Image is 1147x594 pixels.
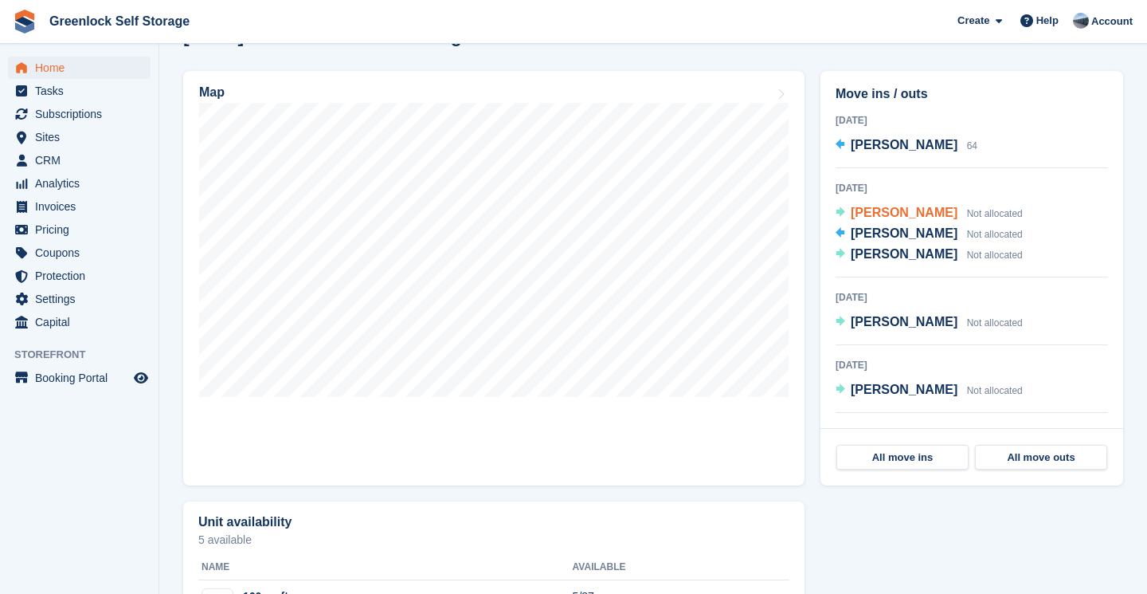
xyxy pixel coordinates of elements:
[8,149,151,171] a: menu
[836,380,1023,401] a: [PERSON_NAME] Not allocated
[836,181,1108,195] div: [DATE]
[35,367,131,389] span: Booking Portal
[8,172,151,195] a: menu
[967,208,1023,219] span: Not allocated
[198,515,292,529] h2: Unit availability
[851,138,957,151] span: [PERSON_NAME]
[35,218,131,241] span: Pricing
[8,242,151,264] a: menu
[43,8,196,34] a: Greenlock Self Storage
[836,113,1108,128] div: [DATE]
[8,80,151,102] a: menu
[35,80,131,102] span: Tasks
[35,103,131,125] span: Subscriptions
[35,311,131,333] span: Capital
[836,136,977,156] a: [PERSON_NAME] 64
[836,313,1023,333] a: [PERSON_NAME] Not allocated
[1091,14,1133,30] span: Account
[573,555,707,580] th: Available
[8,288,151,310] a: menu
[35,126,131,148] span: Sites
[836,224,1023,245] a: [PERSON_NAME] Not allocated
[957,13,989,29] span: Create
[199,85,225,100] h2: Map
[851,206,957,219] span: [PERSON_NAME]
[967,317,1023,328] span: Not allocated
[8,311,151,333] a: menu
[967,250,1023,261] span: Not allocated
[967,385,1023,396] span: Not allocated
[8,218,151,241] a: menu
[35,172,131,195] span: Analytics
[8,265,151,287] a: menu
[198,534,789,545] p: 5 available
[8,103,151,125] a: menu
[836,290,1108,305] div: [DATE]
[975,445,1107,470] a: All move outs
[851,226,957,240] span: [PERSON_NAME]
[8,57,151,79] a: menu
[836,245,1023,266] a: [PERSON_NAME] Not allocated
[198,555,573,580] th: Name
[8,367,151,389] a: menu
[131,368,151,387] a: Preview store
[35,57,131,79] span: Home
[183,71,804,486] a: Map
[35,288,131,310] span: Settings
[1073,13,1089,29] img: Jamie Hamilton
[8,195,151,218] a: menu
[14,347,159,363] span: Storefront
[851,315,957,328] span: [PERSON_NAME]
[35,195,131,218] span: Invoices
[967,140,977,151] span: 64
[8,126,151,148] a: menu
[35,242,131,264] span: Coupons
[836,85,1108,104] h2: Move ins / outs
[35,149,131,171] span: CRM
[836,426,1108,440] div: [DATE]
[836,358,1108,372] div: [DATE]
[1036,13,1059,29] span: Help
[836,445,969,470] a: All move ins
[35,265,131,287] span: Protection
[836,203,1023,224] a: [PERSON_NAME] Not allocated
[13,10,37,33] img: stora-icon-8386f47178a22dfd0bd8f6a31ec36ba5ce8667c1dd55bd0f319d3a0aa187defe.svg
[967,229,1023,240] span: Not allocated
[851,383,957,396] span: [PERSON_NAME]
[851,247,957,261] span: [PERSON_NAME]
